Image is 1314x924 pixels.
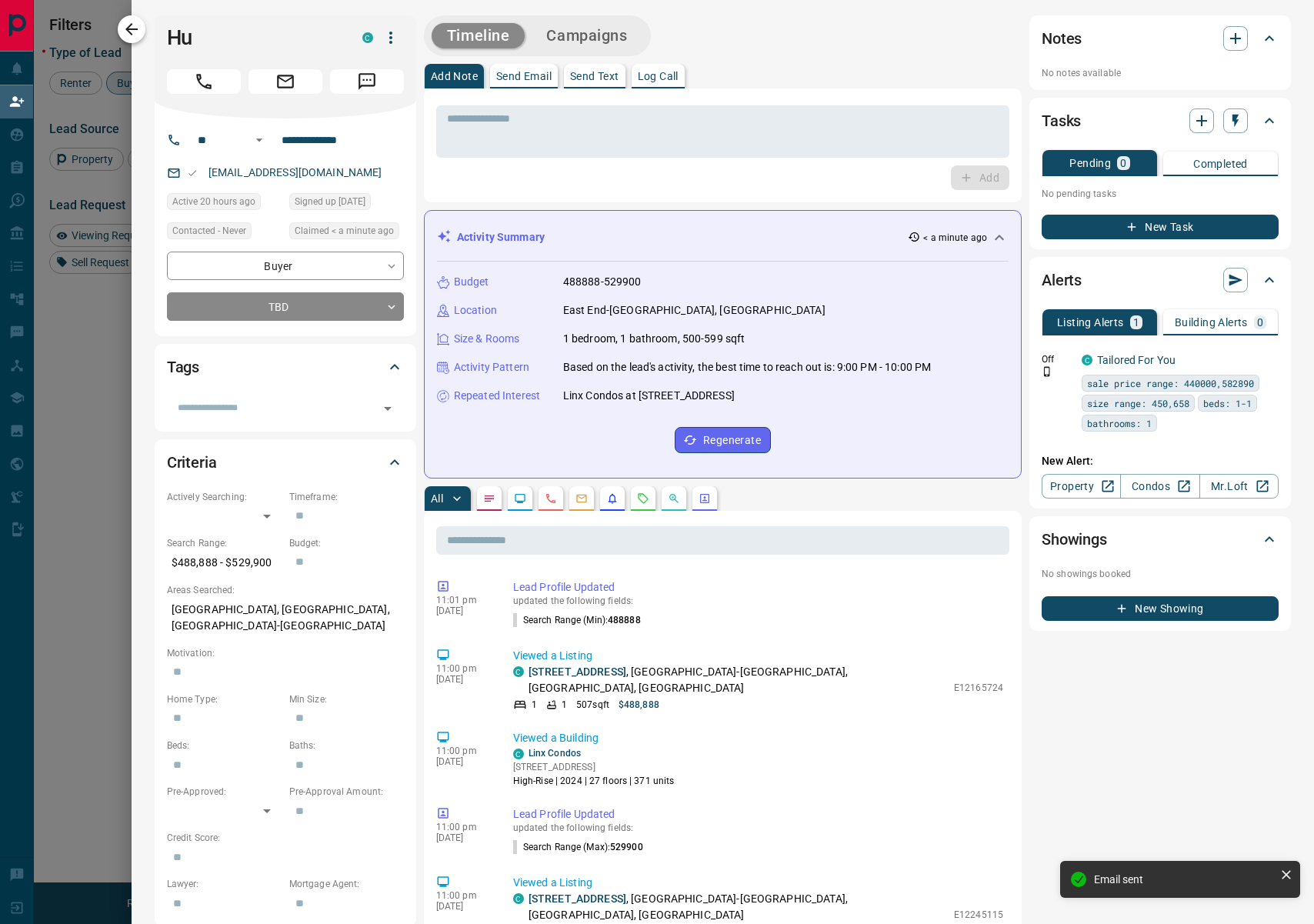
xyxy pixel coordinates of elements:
div: Tags [167,349,404,385]
p: Pre-Approval Amount: [289,785,404,799]
a: Tailored For You [1097,354,1176,366]
span: Contacted - Never [172,223,246,239]
p: [DATE] [436,605,490,616]
a: [EMAIL_ADDRESS][DOMAIN_NAME] [208,166,382,178]
p: Timeframe: [289,490,404,504]
p: Size & Rooms [454,331,520,347]
p: [DATE] [436,756,490,767]
h2: Tasks [1042,108,1081,133]
p: Based on the lead's activity, the best time to reach out is: 9:00 PM - 10:00 PM [563,359,931,375]
button: New Showing [1042,596,1279,621]
p: Activity Pattern [454,359,529,375]
a: Mr.Loft [1199,474,1279,499]
div: Showings [1042,521,1279,558]
div: Notes [1042,20,1279,57]
p: Budget: [289,536,404,550]
p: 11:00 pm [436,663,490,674]
svg: Emails [575,492,588,505]
p: Building Alerts [1175,317,1248,328]
svg: Requests [637,492,649,505]
p: No pending tasks [1042,182,1279,205]
p: 0 [1120,158,1126,168]
span: Email [248,69,322,94]
p: Areas Searched: [167,583,404,597]
button: Timeline [432,23,525,48]
div: condos.ca [1082,355,1092,365]
p: High-Rise | 2024 | 27 floors | 371 units [513,774,675,788]
p: 11:01 pm [436,595,490,605]
h1: Hu [167,25,339,50]
p: [STREET_ADDRESS] [513,760,675,774]
h2: Tags [167,355,199,379]
p: E12165724 [954,681,1003,695]
svg: Opportunities [668,492,680,505]
p: Add Note [431,71,478,82]
button: Open [250,131,268,149]
span: 529900 [610,842,643,852]
div: Sun Aug 17 2025 [289,222,404,244]
svg: Lead Browsing Activity [514,492,526,505]
p: Motivation: [167,646,404,660]
a: Linx Condos [529,748,581,759]
p: Location [454,302,497,319]
span: bathrooms: 1 [1087,415,1152,431]
div: condos.ca [513,749,524,759]
span: beds: 1-1 [1203,395,1252,411]
p: East End-[GEOGRAPHIC_DATA], [GEOGRAPHIC_DATA] [563,302,825,319]
svg: Notes [483,492,495,505]
p: No showings booked [1042,567,1279,581]
div: TBD [167,292,404,321]
p: Send Email [496,71,552,82]
p: 11:00 pm [436,746,490,756]
p: updated the following fields: [513,822,1003,833]
a: Property [1042,474,1121,499]
p: , [GEOGRAPHIC_DATA]-[GEOGRAPHIC_DATA], [GEOGRAPHIC_DATA], [GEOGRAPHIC_DATA] [529,891,946,923]
p: [DATE] [436,901,490,912]
p: New Alert: [1042,453,1279,469]
p: Linx Condos at [STREET_ADDRESS] [563,388,735,404]
p: Search Range (Max) : [513,840,643,854]
button: New Task [1042,215,1279,239]
div: Buyer [167,252,404,280]
p: Send Text [570,71,619,82]
div: condos.ca [513,666,524,677]
button: Open [377,398,399,419]
svg: Email Valid [187,168,198,178]
p: Min Size: [289,692,404,706]
svg: Calls [545,492,557,505]
h2: Alerts [1042,268,1082,292]
p: Mortgage Agent: [289,877,404,891]
svg: Agent Actions [699,492,711,505]
p: Viewed a Listing [513,875,1003,891]
h2: Showings [1042,527,1107,552]
p: Lead Profile Updated [513,579,1003,595]
p: E12245115 [954,908,1003,922]
a: [STREET_ADDRESS] [529,665,626,678]
span: Active 20 hours ago [172,194,255,209]
div: Criteria [167,444,404,481]
p: Log Call [638,71,679,82]
p: updated the following fields: [513,595,1003,606]
p: $488,888 [619,698,659,712]
button: Regenerate [675,427,771,453]
p: Viewed a Building [513,730,1003,746]
div: condos.ca [362,32,373,43]
div: Wed Jul 19 2023 [289,193,404,215]
span: 488888 [608,615,641,625]
p: 11:00 pm [436,822,490,832]
p: Search Range: [167,536,282,550]
div: Email sent [1094,873,1274,886]
p: 1 bedroom, 1 bathroom, 500-599 sqft [563,331,745,347]
span: size range: 450,658 [1087,395,1189,411]
p: Completed [1193,158,1248,169]
span: sale price range: 440000,582890 [1087,375,1254,391]
div: condos.ca [513,893,524,904]
span: Signed up [DATE] [295,194,365,209]
p: Actively Searching: [167,490,282,504]
p: Budget [454,274,489,290]
p: Repeated Interest [454,388,540,404]
p: Credit Score: [167,831,404,845]
p: Pending [1069,158,1111,168]
span: Claimed < a minute ago [295,223,394,239]
p: Baths: [289,739,404,752]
